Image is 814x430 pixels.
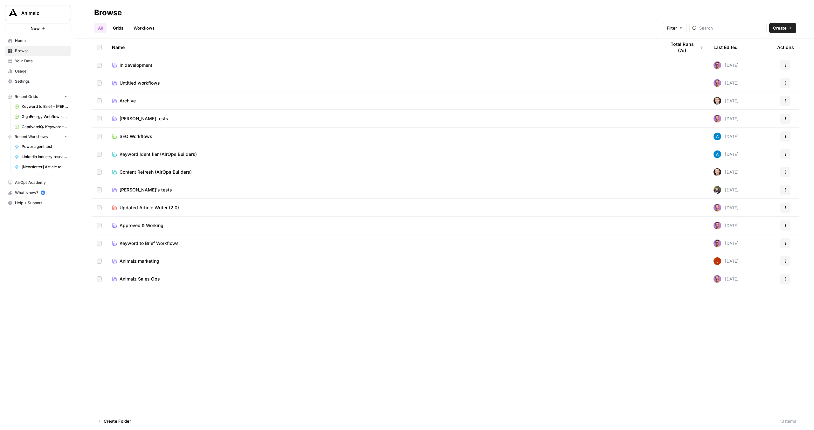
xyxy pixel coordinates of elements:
[120,115,168,122] span: [PERSON_NAME] tests
[22,114,68,120] span: GigaEnergy Webflow - Shop Inventories
[94,416,135,426] button: Create Folder
[12,112,71,122] a: GigaEnergy Webflow - Shop Inventories
[714,186,721,194] img: axfdhis7hqllw7znytczg3qeu3ls
[15,79,68,84] span: Settings
[22,124,68,130] span: CaptivateIQ: Keyword to Article
[41,191,45,195] a: 5
[5,132,71,142] button: Recent Workflows
[7,7,19,19] img: Animalz Logo
[714,115,739,122] div: [DATE]
[120,133,152,140] span: SEO Workflows
[12,142,71,152] a: Power agent test
[773,25,787,31] span: Create
[120,98,136,104] span: Archive
[12,101,71,112] a: Keyword to Brief - [PERSON_NAME] Code Grid
[15,38,68,44] span: Home
[714,79,721,87] img: 6puihir5v8umj4c82kqcaj196fcw
[120,205,179,211] span: Updated Article Writer (2.0)
[120,240,179,246] span: Keyword to Brief Workflows
[5,56,71,66] a: Your Data
[714,275,721,283] img: 6puihir5v8umj4c82kqcaj196fcw
[714,133,721,140] img: o3cqybgnmipr355j8nz4zpq1mc6x
[112,276,656,282] a: Animalz Sales Ops
[120,62,152,68] span: In development
[777,38,794,56] div: Actions
[5,188,71,198] button: What's new? 5
[663,23,687,33] button: Filter
[714,61,721,69] img: 6puihir5v8umj4c82kqcaj196fcw
[112,133,656,140] a: SEO Workflows
[5,24,71,33] button: New
[714,204,721,212] img: 6puihir5v8umj4c82kqcaj196fcw
[120,258,159,264] span: Animalz marketing
[120,276,160,282] span: Animalz Sales Ops
[112,222,656,229] a: Approved & Working
[5,46,71,56] a: Browse
[112,115,656,122] a: [PERSON_NAME] tests
[112,205,656,211] a: Updated Article Writer (2.0)
[109,23,127,33] a: Grids
[714,150,739,158] div: [DATE]
[769,23,796,33] button: Create
[5,66,71,76] a: Usage
[130,23,158,33] a: Workflows
[714,222,721,229] img: 6puihir5v8umj4c82kqcaj196fcw
[714,239,739,247] div: [DATE]
[112,169,656,175] a: Content Refresh (AirOps Builders)
[22,104,68,109] span: Keyword to Brief - [PERSON_NAME] Code Grid
[42,191,44,194] text: 5
[112,258,656,264] a: Animalz marketing
[94,8,122,18] div: Browse
[5,5,71,21] button: Workspace: Animalz
[22,154,68,160] span: LinkedIn Industry research
[714,38,738,56] div: Last Edited
[714,168,739,176] div: [DATE]
[714,222,739,229] div: [DATE]
[699,25,764,31] input: Search
[112,38,656,56] div: Name
[5,198,71,208] button: Help + Support
[714,97,739,105] div: [DATE]
[12,152,71,162] a: LinkedIn Industry research
[714,168,721,176] img: lgt9qu58mh3yk4jks3syankzq6oi
[120,222,163,229] span: Approved & Working
[666,38,703,56] div: Total Runs (7d)
[22,164,68,170] span: [Newsletter] Article to Newsletter ([PERSON_NAME])
[5,177,71,188] a: AirOps Academy
[714,61,739,69] div: [DATE]
[714,115,721,122] img: 6puihir5v8umj4c82kqcaj196fcw
[15,68,68,74] span: Usage
[94,23,107,33] a: All
[15,58,68,64] span: Your Data
[714,257,739,265] div: [DATE]
[667,25,677,31] span: Filter
[31,25,40,31] span: New
[15,94,38,100] span: Recent Grids
[22,144,68,149] span: Power agent test
[714,150,721,158] img: o3cqybgnmipr355j8nz4zpq1mc6x
[714,204,739,212] div: [DATE]
[15,134,48,140] span: Recent Workflows
[112,187,656,193] a: [PERSON_NAME]'s tests
[714,97,721,105] img: lgt9qu58mh3yk4jks3syankzq6oi
[12,122,71,132] a: CaptivateIQ: Keyword to Article
[5,76,71,87] a: Settings
[714,79,739,87] div: [DATE]
[120,151,197,157] span: Keyword Identifier (AirOps Builders)
[21,10,60,16] span: Animalz
[12,162,71,172] a: [Newsletter] Article to Newsletter ([PERSON_NAME])
[714,133,739,140] div: [DATE]
[5,92,71,101] button: Recent Grids
[112,98,656,104] a: Archive
[120,169,192,175] span: Content Refresh (AirOps Builders)
[714,186,739,194] div: [DATE]
[780,418,796,424] div: 13 Items
[714,275,739,283] div: [DATE]
[15,200,68,206] span: Help + Support
[15,180,68,185] span: AirOps Academy
[714,257,721,265] img: erg4ip7zmrmc8e5ms3nyz8p46hz7
[5,188,71,198] div: What's new?
[120,187,172,193] span: [PERSON_NAME]'s tests
[15,48,68,54] span: Browse
[120,80,160,86] span: Untitled workflows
